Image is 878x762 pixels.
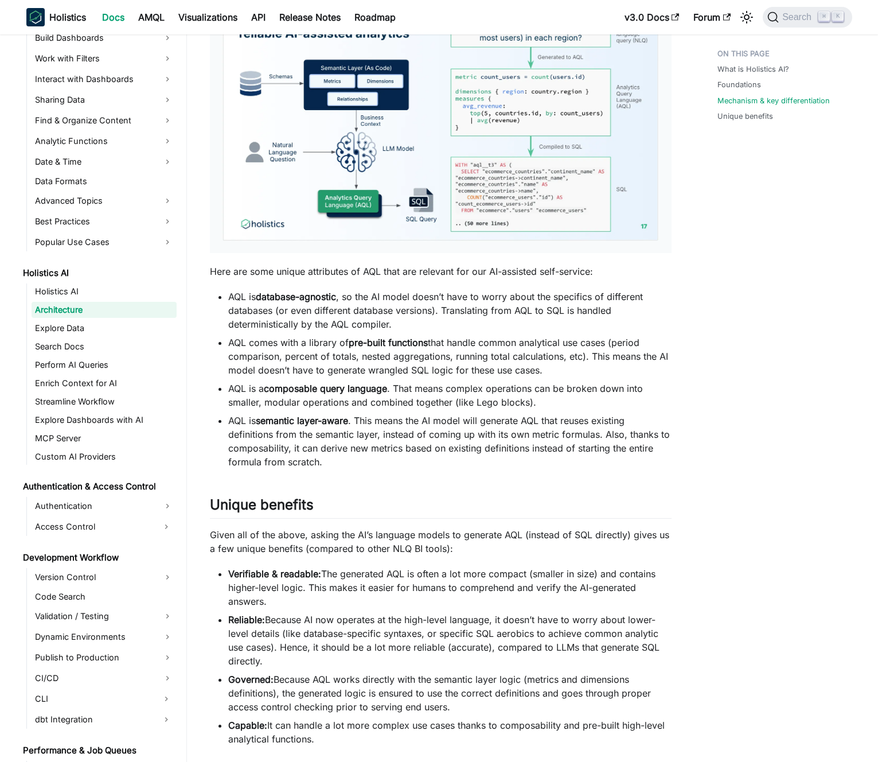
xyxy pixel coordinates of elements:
[32,430,177,446] a: MCP Server
[32,212,177,231] a: Best Practices
[210,496,672,518] h2: Unique benefits
[32,153,177,171] a: Date & Time
[32,320,177,336] a: Explore Data
[228,290,672,331] li: AQL is , so the AI model doesn’t have to worry about the specifics of different databases (or eve...
[171,8,244,26] a: Visualizations
[256,291,336,302] strong: database-agnostic
[32,283,177,300] a: Holistics AI
[32,589,177,605] a: Code Search
[32,518,156,536] a: Access Control
[228,613,672,668] li: Because AI now operates at the high-level language, it doesn’t have to worry about lower-level de...
[32,497,177,515] a: Authentication
[32,357,177,373] a: Perform AI Queries
[19,742,177,759] a: Performance & Job Queues
[32,628,177,646] a: Dynamic Environments
[244,8,272,26] a: API
[32,669,177,687] a: CI/CD
[32,29,177,47] a: Build Dashboards
[32,710,156,729] a: dbt Integration
[32,91,177,109] a: Sharing Data
[156,710,177,729] button: Expand sidebar category 'dbt Integration'
[717,79,761,90] a: Foundations
[32,690,156,708] a: CLI
[32,449,177,465] a: Custom AI Providers
[19,265,177,281] a: Holistics AI
[228,382,672,409] li: AQL is a . That means complex operations can be broken down into smaller, modular operations and ...
[32,375,177,391] a: Enrich Context for AI
[95,8,131,26] a: Docs
[156,518,177,536] button: Expand sidebar category 'Access Control'
[228,614,265,625] strong: Reliable:
[19,479,177,495] a: Authentication & Access Control
[156,690,177,708] button: Expand sidebar category 'CLI'
[32,49,177,68] a: Work with Filters
[32,111,177,130] a: Find & Organize Content
[228,718,672,746] li: It can handle a lot more complex use cases thanks to composability and pre-built high-level analy...
[228,336,672,377] li: AQL comes with a library of that handle common analytical use cases (period comparison, percent o...
[737,8,756,26] button: Switch between dark and light mode (currently light mode)
[32,339,177,355] a: Search Docs
[228,414,672,469] li: AQL is . This means the AI model will generate AQL that reuses existing definitions from the sema...
[717,64,789,75] a: What is Holistics AI?
[26,8,86,26] a: HolisticsHolistics
[49,10,86,24] b: Holistics
[717,111,773,122] a: Unique benefits
[228,567,672,608] li: The generated AQL is often a lot more compact (smaller in size) and contains higher-level logic. ...
[779,12,818,22] span: Search
[15,34,187,762] nav: Docs sidebar
[131,8,171,26] a: AMQL
[32,394,177,410] a: Streamline Workflow
[349,337,428,348] strong: pre-built functions
[763,7,852,28] button: Search (Command+K)
[32,648,177,667] a: Publish to Production
[32,412,177,428] a: Explore Dashboards with AI
[210,265,672,278] p: Here are some unique attributes of AQL that are relevant for our AI-assisted self-service:
[32,302,177,318] a: Architecture
[19,550,177,566] a: Development Workflow
[818,11,830,22] kbd: ⌘
[228,720,267,731] strong: Capable:
[686,8,737,26] a: Forum
[32,568,177,586] a: Version Control
[228,568,321,580] strong: Verifiable & readable:
[210,528,672,555] p: Given all of the above, asking the AI’s language models to generate AQL (instead of SQL directly)...
[717,95,830,106] a: Mechanism & key differentiation
[272,8,348,26] a: Release Notes
[32,233,177,251] a: Popular Use Cases
[228,672,672,714] li: Because AQL works directly with the semantic layer logic (metrics and dimensions definitions), th...
[32,173,177,189] a: Data Formats
[256,415,348,426] strong: semantic layer-aware
[32,192,177,210] a: Advanced Topics
[264,383,387,394] strong: composable query language
[26,8,45,26] img: Holistics
[32,70,177,88] a: Interact with Dashboards
[618,8,686,26] a: v3.0 Docs
[348,8,403,26] a: Roadmap
[832,11,844,22] kbd: K
[228,674,274,685] strong: Governed:
[32,132,177,150] a: Analytic Functions
[32,607,177,625] a: Validation / Testing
